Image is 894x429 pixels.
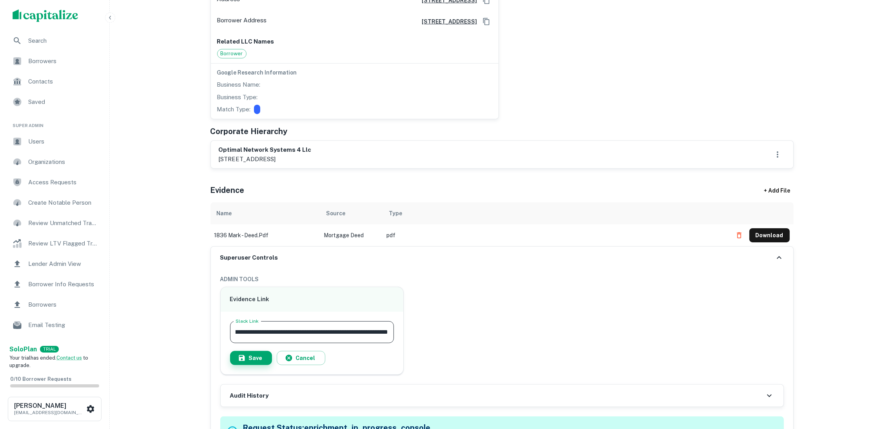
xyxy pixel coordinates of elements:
[6,93,103,111] a: Saved
[8,397,102,421] button: [PERSON_NAME][EMAIL_ADDRESS][DOMAIN_NAME]
[732,229,746,242] button: Delete file
[220,253,278,262] h6: Superuser Controls
[6,153,103,171] a: Organizations
[210,125,288,137] h5: Corporate Hierarchy
[218,50,246,58] span: Borrower
[219,145,312,155] h6: optimal network systems 4 llc
[28,239,98,248] span: Review LTV Flagged Transactions
[383,202,728,224] th: Type
[6,31,103,50] a: Search
[210,202,794,246] div: scrollable content
[236,318,259,324] label: Slack Link
[6,254,103,273] a: Lender Admin View
[6,234,103,253] a: Review LTV Flagged Transactions
[6,193,103,212] a: Create Notable Person
[416,17,477,26] a: [STREET_ADDRESS]
[13,9,78,22] img: capitalize-logo.png
[6,214,103,233] a: Review Unmatched Transactions
[320,202,383,224] th: Source
[6,295,103,314] a: Borrowers
[10,376,71,382] span: 0 / 10 Borrower Requests
[210,224,320,246] td: 1836 mark - deed.pdf
[750,184,805,198] div: + Add File
[28,97,98,107] span: Saved
[6,72,103,91] a: Contacts
[14,409,85,416] p: [EMAIL_ADDRESS][DOMAIN_NAME]
[28,320,98,330] span: Email Testing
[320,224,383,246] td: Mortgage Deed
[28,259,98,269] span: Lender Admin View
[6,173,103,192] a: Access Requests
[28,36,98,45] span: Search
[9,345,37,354] a: SoloPlan
[230,391,269,400] h6: Audit History
[6,132,103,151] a: Users
[219,155,312,164] p: [STREET_ADDRESS]
[9,345,37,353] strong: Solo Plan
[210,184,245,196] h5: Evidence
[383,224,728,246] td: pdf
[217,37,492,46] p: Related LLC Names
[28,77,98,86] span: Contacts
[28,300,98,309] span: Borrowers
[210,202,320,224] th: Name
[28,280,98,289] span: Borrower Info Requests
[217,105,251,114] p: Match Type:
[220,275,784,284] h6: ADMIN TOOLS
[6,52,103,71] a: Borrowers
[326,209,346,218] div: Source
[14,403,85,409] h6: [PERSON_NAME]
[277,351,325,365] button: Cancel
[481,16,492,27] button: Copy Address
[217,209,232,218] div: Name
[6,113,103,132] li: Super Admin
[40,346,59,353] div: TRIAL
[6,316,103,334] a: Email Testing
[217,93,258,102] p: Business Type:
[28,157,98,167] span: Organizations
[749,228,790,242] button: Download
[230,351,272,365] button: Save
[6,275,103,294] a: Borrower Info Requests
[28,56,98,66] span: Borrowers
[28,198,98,207] span: Create Notable Person
[217,16,267,27] p: Borrower Address
[217,68,492,77] h6: Google Research Information
[9,355,88,369] span: Your trial has ended. to upgrade.
[230,295,394,304] h6: Evidence Link
[56,355,82,361] a: Contact us
[217,80,261,89] p: Business Name:
[855,366,894,404] iframe: Chat Widget
[28,137,98,146] span: Users
[28,218,98,228] span: Review Unmatched Transactions
[389,209,403,218] div: Type
[28,178,98,187] span: Access Requests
